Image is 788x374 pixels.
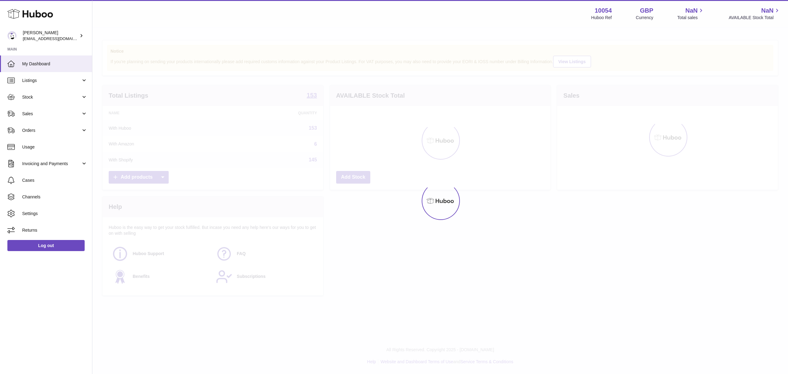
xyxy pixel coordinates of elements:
div: Currency [636,15,653,21]
strong: 10054 [595,6,612,15]
a: NaN AVAILABLE Stock Total [729,6,781,21]
span: My Dashboard [22,61,87,67]
span: Channels [22,194,87,200]
div: Huboo Ref [591,15,612,21]
span: NaN [761,6,774,15]
a: Log out [7,240,85,251]
span: Total sales [677,15,705,21]
img: internalAdmin-10054@internal.huboo.com [7,31,17,40]
a: NaN Total sales [677,6,705,21]
span: Returns [22,227,87,233]
span: Usage [22,144,87,150]
span: NaN [685,6,698,15]
span: AVAILABLE Stock Total [729,15,781,21]
span: Invoicing and Payments [22,161,81,167]
div: [PERSON_NAME] [23,30,78,42]
span: Cases [22,177,87,183]
strong: GBP [640,6,653,15]
span: [EMAIL_ADDRESS][DOMAIN_NAME] [23,36,90,41]
span: Orders [22,128,81,133]
span: Settings [22,211,87,217]
span: Sales [22,111,81,117]
span: Listings [22,78,81,83]
span: Stock [22,94,81,100]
